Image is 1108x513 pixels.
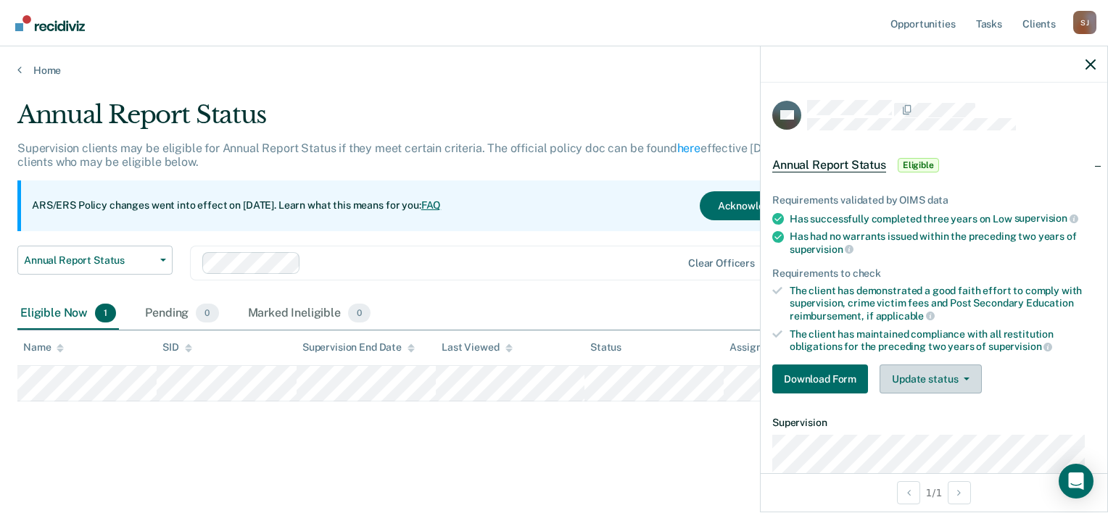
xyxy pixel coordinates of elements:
div: The client has demonstrated a good faith effort to comply with supervision, crime victim fees and... [790,285,1096,322]
div: Status [590,341,621,354]
span: Annual Report Status [24,254,154,267]
div: Clear officers [688,257,755,270]
p: Supervision clients may be eligible for Annual Report Status if they meet certain criteria. The o... [17,141,830,169]
div: Marked Ineligible [245,298,374,330]
div: 1 / 1 [761,473,1107,512]
div: Requirements validated by OIMS data [772,194,1096,207]
button: Download Form [772,364,868,393]
div: Name [23,341,64,354]
div: S J [1073,11,1096,34]
div: Has had no warrants issued within the preceding two years of [790,230,1096,255]
button: Next Opportunity [948,481,971,504]
div: Has successfully completed three years on Low [790,212,1096,225]
div: Assigned to [729,341,798,354]
dt: Supervision [772,417,1096,429]
div: Last Viewed [442,341,512,354]
div: Requirements to check [772,267,1096,280]
span: applicable [876,310,935,322]
div: The client has maintained compliance with all restitution obligations for the preceding two years of [790,328,1096,353]
p: ARS/ERS Policy changes went into effect on [DATE]. Learn what this means for you: [32,199,441,213]
span: supervision [790,243,853,255]
div: Open Intercom Messenger [1059,464,1093,499]
img: Recidiviz [15,15,85,31]
span: 1 [95,304,116,322]
button: Profile dropdown button [1073,11,1096,34]
div: Annual Report Status [17,100,848,141]
span: Eligible [898,158,939,172]
button: Acknowledge & Close [700,191,838,220]
div: Supervision End Date [302,341,415,354]
button: Update status [880,364,982,393]
div: SID [162,341,192,354]
span: Annual Report Status [772,158,886,172]
span: supervision [988,341,1052,352]
span: supervision [1014,212,1078,224]
a: Home [17,64,1091,77]
a: FAQ [421,199,442,211]
div: Pending [142,298,221,330]
span: 0 [196,304,218,322]
a: here [677,141,700,155]
div: Annual Report StatusEligible [761,142,1107,188]
div: Eligible Now [17,298,119,330]
a: Navigate to form link [772,364,874,393]
span: 0 [348,304,371,322]
button: Previous Opportunity [897,481,920,504]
